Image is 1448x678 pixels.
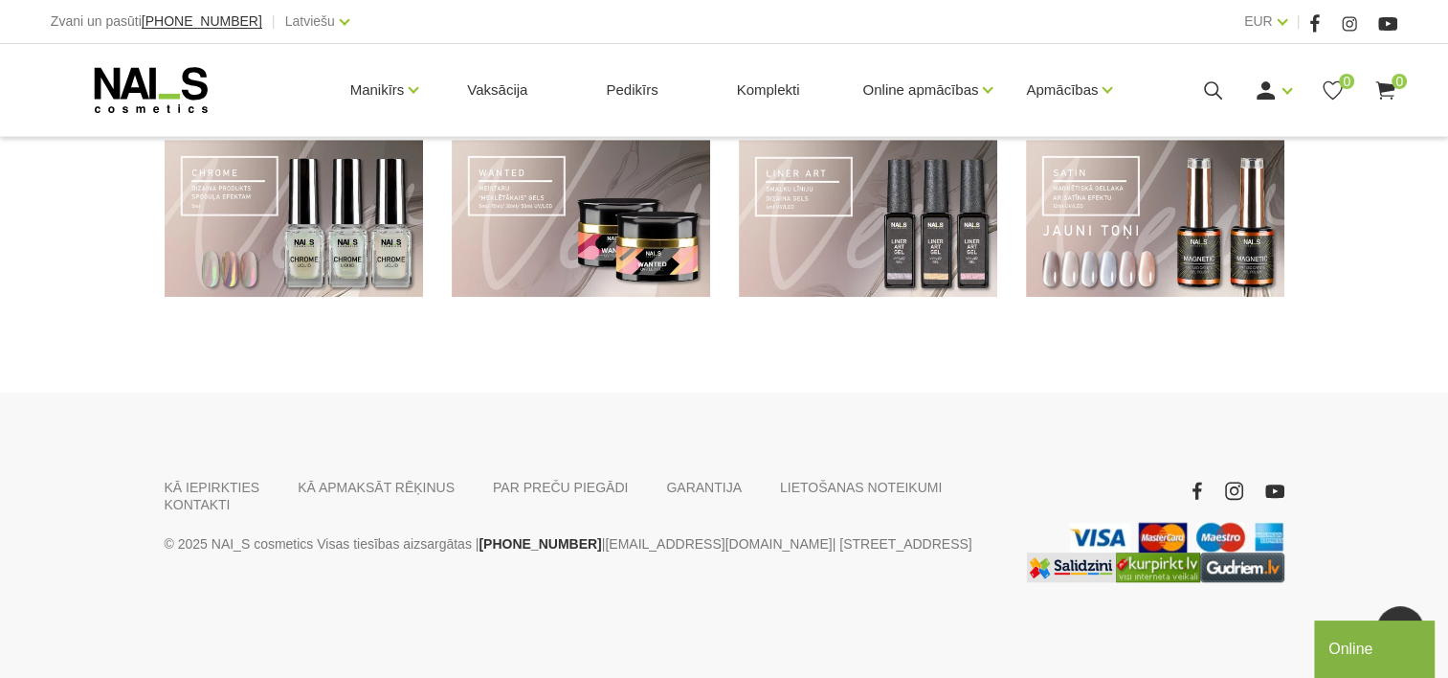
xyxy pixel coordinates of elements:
[1321,79,1345,102] a: 0
[1200,553,1284,582] img: www.gudriem.lv/veikali/lv
[722,44,815,136] a: Komplekti
[605,532,832,555] a: [EMAIL_ADDRESS][DOMAIN_NAME]
[452,44,543,136] a: Vaksācija
[142,14,262,29] a: [PHONE_NUMBER]
[590,44,673,136] a: Pedikīrs
[142,13,262,29] span: [PHONE_NUMBER]
[479,532,601,555] a: [PHONE_NUMBER]
[1392,74,1407,89] span: 0
[1373,79,1397,102] a: 0
[1297,10,1301,34] span: |
[350,52,405,128] a: Manikīrs
[1314,617,1438,678] iframe: chat widget
[1026,52,1098,128] a: Apmācības
[1116,553,1200,582] img: Lielākais Latvijas interneta veikalu preču meklētājs
[780,479,942,496] a: LIETOŠANAS NOTEIKUMI
[272,10,276,34] span: |
[298,479,455,496] a: KĀ APMAKSĀT RĒĶINUS
[862,52,978,128] a: Online apmācības
[165,532,997,555] p: © 2025 NAI_S cosmetics Visas tiesības aizsargātas | | | [STREET_ADDRESS]
[285,10,335,33] a: Latviešu
[51,10,262,34] div: Zvani un pasūti
[1244,10,1273,33] a: EUR
[1200,553,1284,582] a: https://www.gudriem.lv/veikali/lv
[165,496,231,513] a: KONTAKTI
[1027,553,1116,582] img: Labākā cena interneta veikalos - Samsung, Cena, iPhone, Mobilie telefoni
[165,479,260,496] a: KĀ IEPIRKTIES
[493,479,628,496] a: PAR PREČU PIEGĀDI
[1339,74,1354,89] span: 0
[666,479,742,496] a: GARANTIJA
